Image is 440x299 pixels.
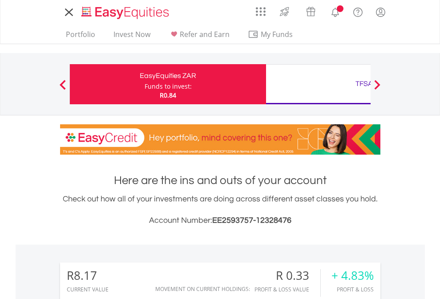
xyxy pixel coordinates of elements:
[165,30,233,44] a: Refer and Earn
[248,29,306,40] span: My Funds
[277,4,292,19] img: thrive-v2.svg
[75,70,261,82] div: EasyEquities ZAR
[331,269,374,282] div: + 4.83%
[256,7,266,16] img: grid-menu-icon.svg
[254,269,320,282] div: R 0.33
[250,2,271,16] a: AppsGrid
[60,193,380,227] div: Check out how all of your investments are doing across different asset classes you hold.
[212,216,291,225] span: EE2593757-12328476
[110,30,154,44] a: Invest Now
[180,29,230,39] span: Refer and Earn
[324,2,347,20] a: Notifications
[368,84,386,93] button: Next
[67,287,109,292] div: CURRENT VALUE
[80,5,173,20] img: EasyEquities_Logo.png
[54,84,72,93] button: Previous
[145,82,192,91] div: Funds to invest:
[60,172,380,188] h1: Here are the ins and outs of your account
[60,214,380,227] h3: Account Number:
[347,2,369,20] a: FAQ's and Support
[369,2,392,22] a: My Profile
[67,269,109,282] div: R8.17
[78,2,173,20] a: Home page
[303,4,318,19] img: vouchers-v2.svg
[155,286,250,292] div: Movement on Current Holdings:
[298,2,324,19] a: Vouchers
[331,287,374,292] div: Profit & Loss
[160,91,176,99] span: R0.84
[62,30,99,44] a: Portfolio
[60,124,380,155] img: EasyCredit Promotion Banner
[254,287,320,292] div: Profit & Loss Value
